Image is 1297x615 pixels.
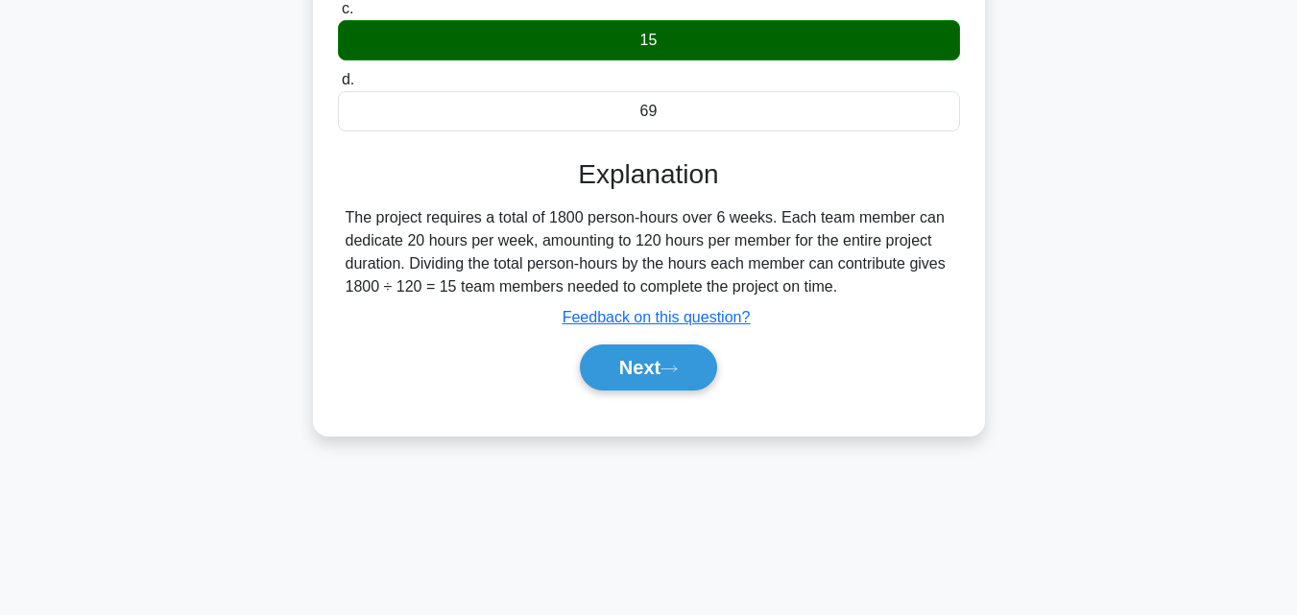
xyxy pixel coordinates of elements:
[349,158,949,191] h3: Explanation
[342,71,354,87] span: d.
[580,344,717,390] button: Next
[338,20,960,60] div: 15
[338,91,960,131] div: 69
[346,206,952,298] div: The project requires a total of 1800 person-hours over 6 weeks. Each team member can dedicate 20 ...
[563,309,751,325] a: Feedback on this question?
